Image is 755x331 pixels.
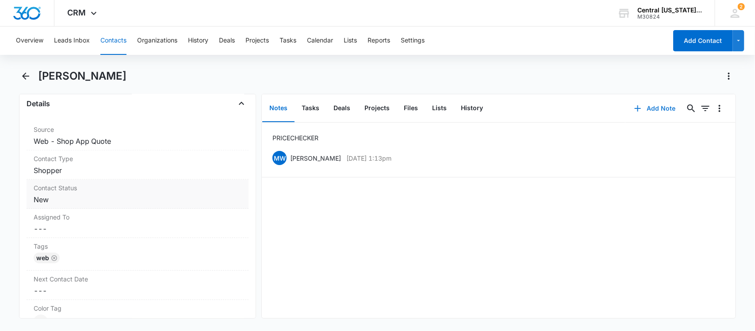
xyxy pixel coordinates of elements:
[713,101,727,115] button: Overflow Menu
[637,14,702,20] div: account id
[100,27,126,55] button: Contacts
[738,3,745,10] div: notifications count
[368,27,390,55] button: Reports
[38,69,126,83] h1: [PERSON_NAME]
[673,30,733,51] button: Add Contact
[34,242,242,251] label: Tags
[34,183,242,192] label: Contact Status
[27,98,50,109] h4: Details
[34,125,242,134] label: Source
[54,27,90,55] button: Leads Inbox
[34,285,242,296] dd: ---
[401,27,425,55] button: Settings
[684,101,698,115] button: Search...
[27,238,249,271] div: TagsWEBRemove
[272,133,318,142] p: PRICE CHECKER
[272,151,287,165] span: MW
[188,27,208,55] button: History
[722,69,736,83] button: Actions
[280,27,296,55] button: Tasks
[34,136,242,146] dd: Web - Shop App Quote
[27,209,249,238] div: Assigned To---
[637,7,702,14] div: account name
[357,95,397,122] button: Projects
[16,27,43,55] button: Overview
[346,154,391,163] p: [DATE] 1:13pm
[34,165,242,176] dd: Shopper
[344,27,357,55] button: Lists
[34,253,60,263] div: WEB
[34,212,242,222] label: Assigned To
[454,95,490,122] button: History
[137,27,177,55] button: Organizations
[698,101,713,115] button: Filters
[295,95,326,122] button: Tasks
[245,27,269,55] button: Projects
[397,95,425,122] button: Files
[307,27,333,55] button: Calendar
[34,154,242,163] label: Contact Type
[27,271,249,300] div: Next Contact Date---
[34,194,242,205] dd: New
[27,121,249,150] div: SourceWeb - Shop App Quote
[34,223,242,234] dd: ---
[234,96,249,111] button: Close
[262,95,295,122] button: Notes
[219,27,235,55] button: Deals
[738,3,745,10] span: 2
[19,69,33,83] button: Back
[34,304,242,313] label: Color Tag
[625,98,684,119] button: Add Note
[68,8,86,17] span: CRM
[290,154,341,163] p: [PERSON_NAME]
[326,95,357,122] button: Deals
[425,95,454,122] button: Lists
[51,255,57,261] button: Remove
[34,274,242,284] label: Next Contact Date
[27,180,249,209] div: Contact StatusNew
[27,150,249,180] div: Contact TypeShopper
